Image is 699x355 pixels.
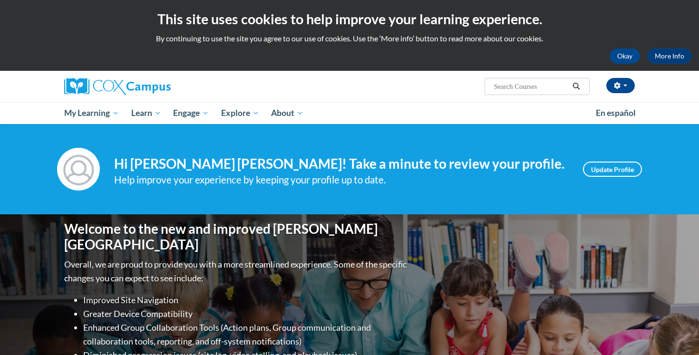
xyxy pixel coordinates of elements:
[131,107,161,119] span: Learn
[596,108,636,118] span: En español
[64,258,409,285] p: Overall, we are proud to provide you with a more streamlined experience. Some of the specific cha...
[265,102,310,124] a: About
[64,78,171,95] img: Cox Campus
[58,102,125,124] a: My Learning
[647,48,692,64] a: More Info
[493,81,569,92] input: Search Courses
[83,307,409,321] li: Greater Device Compatibility
[215,102,265,124] a: Explore
[590,103,642,123] a: En español
[83,293,409,307] li: Improved Site Navigation
[569,81,583,92] button: Search
[125,102,167,124] a: Learn
[7,33,692,44] p: By continuing to use the site you agree to our use of cookies. Use the ‘More info’ button to read...
[7,10,692,29] h2: This site uses cookies to help improve your learning experience.
[114,156,569,172] h4: Hi [PERSON_NAME] [PERSON_NAME]! Take a minute to review your profile.
[64,78,245,95] a: Cox Campus
[83,321,409,348] li: Enhanced Group Collaboration Tools (Action plans, Group communication and collaboration tools, re...
[606,78,635,93] button: Account Settings
[221,107,259,119] span: Explore
[661,317,691,347] iframe: Button to launch messaging window
[57,148,100,191] img: Profile Image
[167,102,215,124] a: Engage
[271,107,303,119] span: About
[114,172,569,188] div: Help improve your experience by keeping your profile up to date.
[583,162,642,177] a: Update Profile
[173,107,209,119] span: Engage
[610,48,640,64] button: Okay
[50,102,649,124] div: Main menu
[64,221,409,253] h1: Welcome to the new and improved [PERSON_NAME][GEOGRAPHIC_DATA]
[64,107,119,119] span: My Learning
